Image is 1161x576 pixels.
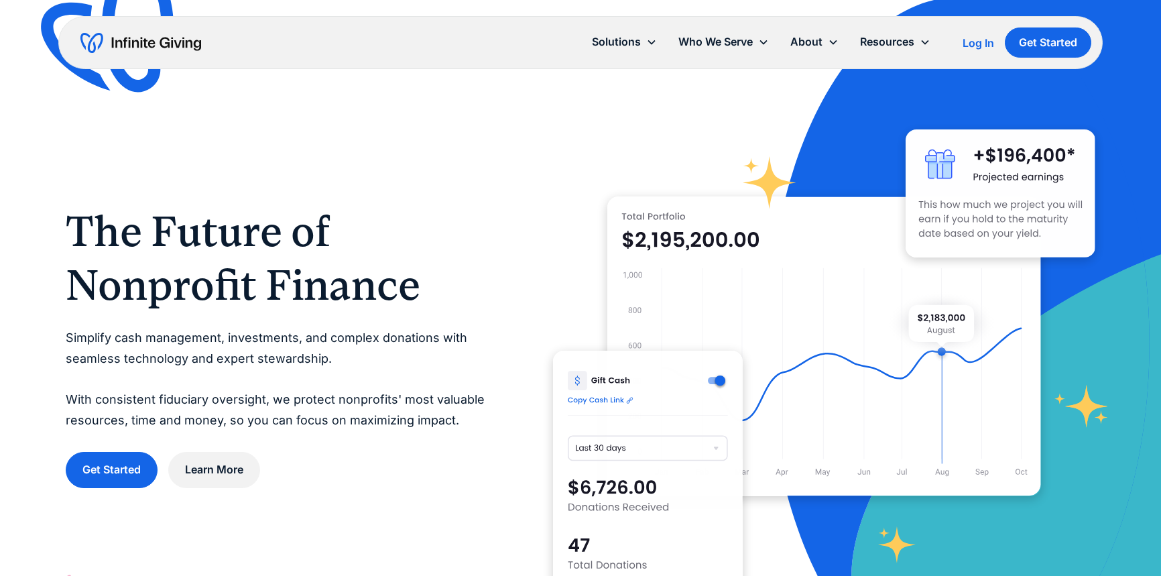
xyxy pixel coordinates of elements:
img: nonprofit donation platform [607,196,1041,496]
p: Simplify cash management, investments, and complex donations with seamless technology and expert ... [66,328,499,430]
h1: The Future of Nonprofit Finance [66,205,499,312]
a: Log In [963,35,994,51]
div: Resources [849,27,941,56]
div: Solutions [592,33,641,51]
a: home [80,32,201,54]
a: Get Started [1005,27,1091,58]
div: Resources [860,33,914,51]
div: Log In [963,38,994,48]
div: About [790,33,822,51]
img: fundraising star [1054,385,1109,427]
a: Learn More [168,452,260,487]
a: Get Started [66,452,158,487]
div: Solutions [581,27,668,56]
div: Who We Serve [668,27,780,56]
div: Who We Serve [678,33,753,51]
div: About [780,27,849,56]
